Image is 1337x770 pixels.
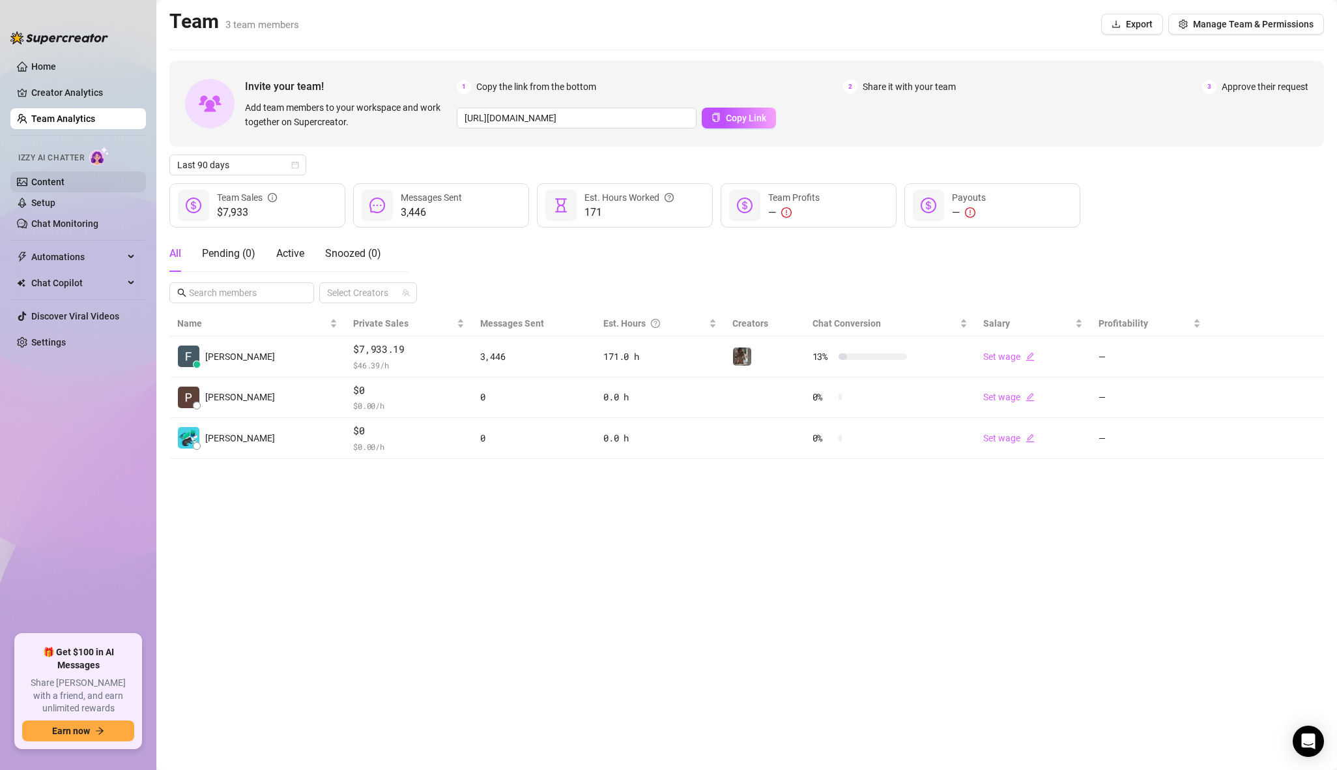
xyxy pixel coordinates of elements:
span: setting [1179,20,1188,29]
div: — [768,205,820,220]
span: thunderbolt [17,252,27,262]
span: Approve their request [1222,80,1308,94]
img: logo-BBDzfeDw.svg [10,31,108,44]
span: Profitability [1099,318,1148,329]
th: Creators [725,311,805,336]
button: Export [1101,14,1163,35]
div: 3,446 [480,349,588,364]
a: Set wageedit [983,392,1035,402]
span: edit [1026,434,1035,443]
td: — [1091,336,1208,378]
td: — [1091,418,1208,459]
span: Manage Team & Permissions [1193,19,1314,29]
div: 0.0 h [603,431,716,445]
span: Copy the link from the bottom [476,80,596,94]
span: exclamation-circle [781,207,792,218]
span: Name [177,316,327,331]
span: $0 [353,383,464,398]
span: info-circle [268,190,277,205]
input: Search members [189,286,296,300]
span: $ 46.39 /h [353,359,464,372]
span: 0 % [812,390,833,404]
button: Copy Link [702,108,776,128]
span: search [177,288,186,297]
span: 0 % [812,431,833,445]
span: dollar-circle [186,198,201,213]
a: Content [31,177,65,187]
span: dollar-circle [921,198,936,213]
a: Set wageedit [983,351,1035,362]
h2: Team [169,9,299,34]
span: message [369,198,385,213]
div: All [169,246,181,261]
div: Est. Hours Worked [584,190,674,205]
span: 1 [457,80,471,94]
span: exclamation-circle [965,207,975,218]
span: 13 % [812,349,833,364]
a: Discover Viral Videos [31,311,119,321]
span: 171 [584,205,674,220]
span: download [1112,20,1121,29]
div: Pending ( 0 ) [202,246,255,261]
span: Messages Sent [480,318,544,329]
div: 0.0 h [603,390,716,404]
span: [PERSON_NAME] [205,390,275,404]
button: Manage Team & Permissions [1168,14,1324,35]
span: Private Sales [353,318,409,329]
span: [PERSON_NAME] [205,349,275,364]
span: Automations [31,246,124,267]
span: Snoozed ( 0 ) [325,247,381,259]
img: Paige Knab [178,387,199,408]
span: Chat Conversion [812,318,881,329]
span: $ 0.00 /h [353,399,464,412]
td: — [1091,378,1208,419]
div: 171.0 h [603,349,716,364]
a: Settings [31,337,66,348]
img: Chat Copilot [17,278,25,288]
div: — [952,205,986,220]
span: copy [712,113,721,122]
span: Team Profits [768,192,820,203]
span: 🎁 Get $100 in AI Messages [22,646,134,672]
span: Messages Sent [401,192,462,203]
span: hourglass [553,198,569,213]
span: Export [1126,19,1153,29]
span: Copy Link [726,113,766,123]
span: 3 [1202,80,1216,94]
span: Invite your team! [245,78,457,95]
span: 2 [843,80,857,94]
span: question-circle [651,316,660,331]
a: Home [31,61,56,72]
a: Setup [31,198,55,208]
span: [PERSON_NAME] [205,431,275,445]
span: Share it with your team [863,80,956,94]
div: 0 [480,390,588,404]
span: 3 team members [225,19,299,31]
span: Payouts [952,192,986,203]
span: Add team members to your workspace and work together on Supercreator. [245,100,452,129]
img: AI Chatter [89,147,109,166]
span: Last 90 days [177,155,298,175]
span: dollar-circle [737,198,753,213]
a: Chat Monitoring [31,218,98,229]
span: $0 [353,423,464,439]
span: Salary [983,318,1010,329]
span: $ 0.00 /h [353,440,464,453]
div: Est. Hours [603,316,706,331]
div: Open Intercom Messenger [1293,726,1324,757]
span: Share [PERSON_NAME] with a friend, and earn unlimited rewards [22,677,134,715]
span: Chat Copilot [31,273,124,293]
a: Set wageedit [983,433,1035,443]
span: Izzy AI Chatter [18,152,84,164]
span: $7,933 [217,205,277,220]
span: team [402,289,410,297]
span: 3,446 [401,205,462,220]
a: Team Analytics [31,113,95,124]
img: Felicity Smaok [178,346,199,367]
span: Earn now [52,726,90,736]
img: Felicity [733,348,751,366]
span: edit [1026,352,1035,361]
th: Name [169,311,345,336]
div: 0 [480,431,588,445]
span: question-circle [665,190,674,205]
